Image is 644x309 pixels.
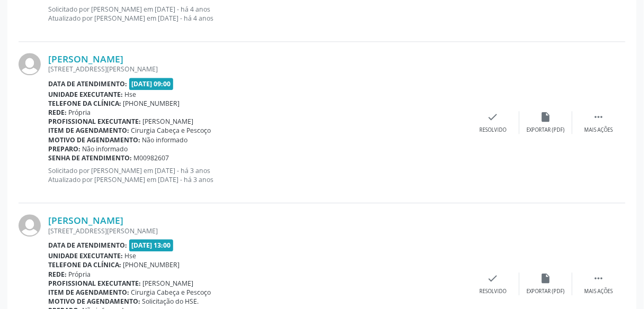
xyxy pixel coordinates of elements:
div: Resolvido [479,288,506,295]
span: Hse [125,90,137,99]
b: Motivo de agendamento: [48,297,140,306]
span: M00982607 [134,153,169,162]
div: [STREET_ADDRESS][PERSON_NAME] [48,226,467,235]
span: [DATE] 13:00 [129,239,174,251]
div: Mais ações [585,288,613,295]
p: Solicitado por [PERSON_NAME] em [DATE] - há 4 anos Atualizado por [PERSON_NAME] em [DATE] - há 4 ... [48,5,467,23]
div: Resolvido [479,126,506,134]
span: Solicitação do HSE. [142,297,199,306]
b: Unidade executante: [48,90,123,99]
b: Rede: [48,270,67,279]
b: Motivo de agendamento: [48,135,140,144]
b: Profissional executante: [48,117,141,126]
div: [STREET_ADDRESS][PERSON_NAME] [48,65,467,74]
span: [PERSON_NAME] [143,279,194,288]
i: insert_drive_file [540,272,552,284]
div: Mais ações [585,126,613,134]
span: Cirurgia Cabeça e Pescoço [131,126,211,135]
div: Exportar (PDF) [527,288,565,295]
img: img [19,53,41,75]
b: Telefone da clínica: [48,99,121,108]
b: Data de atendimento: [48,79,127,88]
b: Unidade executante: [48,251,123,260]
a: [PERSON_NAME] [48,53,123,65]
i: check [487,272,499,284]
b: Preparo: [48,144,80,153]
b: Item de agendamento: [48,126,129,135]
b: Data de atendimento: [48,241,127,250]
span: Própria [69,270,91,279]
span: [DATE] 09:00 [129,78,174,90]
span: Não informado [83,144,128,153]
b: Item de agendamento: [48,288,129,297]
span: [PHONE_NUMBER] [123,99,180,108]
div: Exportar (PDF) [527,126,565,134]
i:  [593,111,605,123]
a: [PERSON_NAME] [48,214,123,226]
b: Telefone da clínica: [48,260,121,269]
i: check [487,111,499,123]
b: Profissional executante: [48,279,141,288]
b: Senha de atendimento: [48,153,132,162]
span: Cirurgia Cabeça e Pescoço [131,288,211,297]
b: Rede: [48,108,67,117]
span: Não informado [142,135,188,144]
span: Própria [69,108,91,117]
p: Solicitado por [PERSON_NAME] em [DATE] - há 3 anos Atualizado por [PERSON_NAME] em [DATE] - há 3 ... [48,166,467,184]
span: Hse [125,251,137,260]
img: img [19,214,41,237]
i:  [593,272,605,284]
span: [PERSON_NAME] [143,117,194,126]
i: insert_drive_file [540,111,552,123]
span: [PHONE_NUMBER] [123,260,180,269]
